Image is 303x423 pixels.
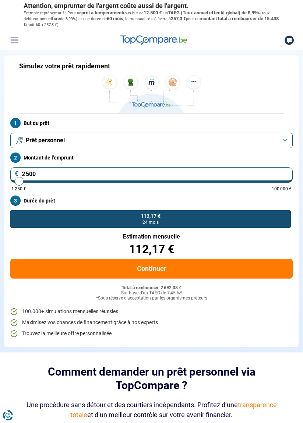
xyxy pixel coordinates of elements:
[11,187,26,191] span: 1 250 €
[10,153,293,163] label: Montant de l'emprunt
[171,16,186,21] span: 257,3 €
[10,286,293,291] div: Total à rembourser: 2 692,08 €
[107,16,123,21] span: 60 mois
[272,187,292,191] span: 100 000 €
[120,35,187,45] img: TopCompare
[10,196,293,206] label: Durée du prêt
[26,136,65,144] span: Prêt personnel
[10,133,293,148] button: Prêt personnel
[142,220,159,225] span: 24 mois
[10,234,293,240] div: Estimation mensuelle
[24,2,280,10] p: Attention, emprunter de l'argent coûte aussi de l'argent.
[24,400,280,420] div: Une procédure sans détour et des courtiers indépendants. Profitez d’une et d’un meilleur contrôle...
[52,16,60,21] span: fixe
[100,75,203,113] img: TopCompare.be
[15,171,18,177] span: €
[24,365,280,392] h2: Comment demander un prêt personnel via TopCompare ?
[10,296,293,301] div: *Sous réserve d'acceptation par les organismes prêteurs
[10,291,293,296] div: Sur base d'un TAEG de 7,45 %*
[70,401,277,419] span: transparence totale
[10,118,293,128] label: But du prêt
[81,10,123,15] span: prêt à tempérament
[10,308,293,315] li: 100.000+ simulations mensuelles réussies
[10,243,293,255] div: 112,17 €
[10,319,293,326] li: Maximisez vos chances de financement grâce à nos experts
[24,10,280,28] p: Exemple représentatif : Pour un tous but de , un (taux débiteur annuel de 8,99%) et une durée de ...
[24,16,279,27] span: montant total à rembourser de 15.438 €
[10,330,293,337] li: Trouvez la meilleure offre personnalisée
[9,35,20,46] button: Menu
[10,259,293,279] button: Continuer
[141,214,161,219] span: 112,17 €
[144,10,162,15] span: 12.500 €
[19,62,110,70] h1: Simulez votre prêt rapidement
[168,10,260,15] span: TAEG (Taux annuel effectif global) de 8,99%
